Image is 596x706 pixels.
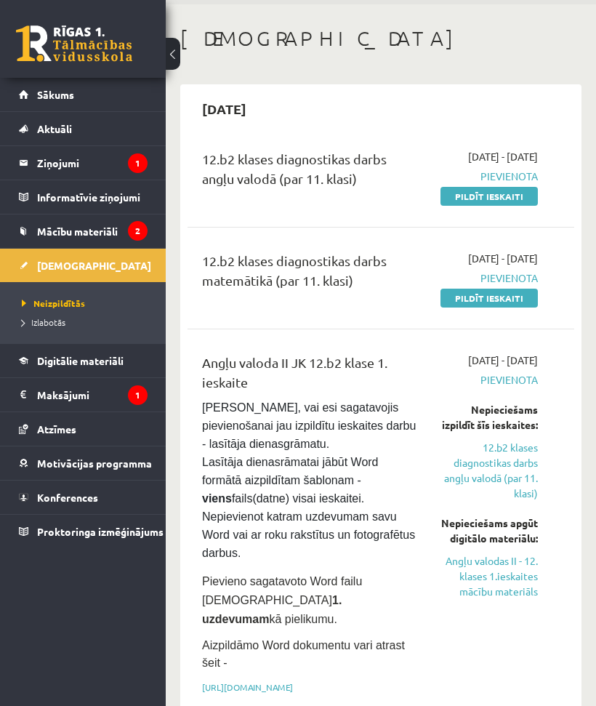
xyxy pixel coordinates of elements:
[19,112,148,145] a: Aktuāli
[19,446,148,480] a: Motivācijas programma
[37,378,148,412] legend: Maksājumi
[37,88,74,101] span: Sākums
[19,249,148,282] a: [DEMOGRAPHIC_DATA]
[19,344,148,377] a: Digitālie materiāli
[440,553,538,599] a: Angļu valodas II - 12. klases 1.ieskaites mācību materiāls
[202,575,362,625] span: Pievieno sagatavoto Word failu [DEMOGRAPHIC_DATA] kā pielikumu.
[202,492,232,505] strong: viens
[202,353,419,399] div: Angļu valoda II JK 12.b2 klase 1. ieskaite
[202,681,293,693] a: [URL][DOMAIN_NAME]
[37,180,148,214] legend: Informatīvie ziņojumi
[188,92,261,126] h2: [DATE]
[37,525,164,538] span: Proktoringa izmēģinājums
[202,149,419,196] div: 12.b2 klases diagnostikas darbs angļu valodā (par 11. klasi)
[37,146,148,180] legend: Ziņojumi
[22,316,151,329] a: Izlabotās
[440,169,538,184] span: Pievienota
[19,180,148,214] a: Informatīvie ziņojumi2
[19,412,148,446] a: Atzīmes
[440,289,538,308] a: Pildīt ieskaiti
[440,372,538,388] span: Pievienota
[440,516,538,546] div: Nepieciešams apgūt digitālo materiālu:
[16,25,132,62] a: Rīgas 1. Tālmācības vidusskola
[440,187,538,206] a: Pildīt ieskaiti
[440,440,538,501] a: 12.b2 klases diagnostikas darbs angļu valodā (par 11. klasi)
[128,221,148,241] i: 2
[468,353,538,368] span: [DATE] - [DATE]
[37,259,151,272] span: [DEMOGRAPHIC_DATA]
[19,78,148,111] a: Sākums
[202,594,342,625] strong: 1. uzdevumam
[37,354,124,367] span: Digitālie materiāli
[128,153,148,173] i: 1
[19,378,148,412] a: Maksājumi1
[19,146,148,180] a: Ziņojumi1
[22,297,151,310] a: Neizpildītās
[468,149,538,164] span: [DATE] - [DATE]
[37,457,152,470] span: Motivācijas programma
[22,316,65,328] span: Izlabotās
[37,491,98,504] span: Konferences
[19,481,148,514] a: Konferences
[180,26,581,51] h1: [DEMOGRAPHIC_DATA]
[19,515,148,548] a: Proktoringa izmēģinājums
[440,402,538,433] div: Nepieciešams izpildīt šīs ieskaites:
[19,214,148,248] a: Mācību materiāli
[22,297,85,309] span: Neizpildītās
[202,639,405,669] span: Aizpildāmo Word dokumentu vari atrast šeit -
[202,251,419,297] div: 12.b2 klases diagnostikas darbs matemātikā (par 11. klasi)
[468,251,538,266] span: [DATE] - [DATE]
[128,385,148,405] i: 1
[37,225,118,238] span: Mācību materiāli
[440,270,538,286] span: Pievienota
[202,401,419,559] span: [PERSON_NAME], vai esi sagatavojis pievienošanai jau izpildītu ieskaites darbu - lasītāja dienasg...
[37,422,76,436] span: Atzīmes
[37,122,72,135] span: Aktuāli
